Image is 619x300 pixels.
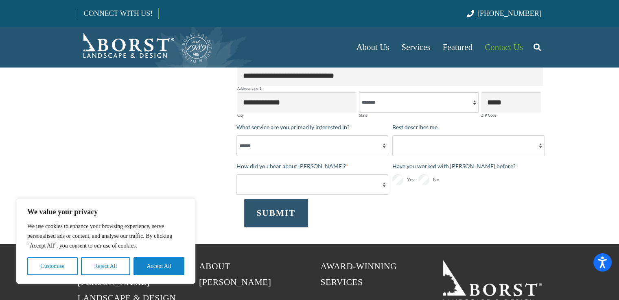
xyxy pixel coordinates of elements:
[16,198,195,284] div: We value your privacy
[479,27,529,67] a: Contact Us
[407,175,414,185] span: Yes
[236,163,346,170] span: How did you hear about [PERSON_NAME]?
[237,113,357,117] label: City
[350,27,395,67] a: About Us
[481,113,541,117] label: ZIP Code
[392,163,516,170] span: Have you worked with [PERSON_NAME] before?
[467,9,541,17] a: [PHONE_NUMBER]
[321,261,397,287] span: Award-Winning Services
[359,113,479,117] label: State
[78,31,213,63] a: Borst-Logo
[395,27,436,67] a: Services
[356,42,389,52] span: About Us
[133,257,184,275] button: Accept All
[78,4,158,23] a: CONNECT WITH US!
[477,9,542,17] span: [PHONE_NUMBER]
[237,87,543,90] label: Address Line 1
[236,135,389,156] select: What service are you primarily interested in?
[236,124,350,130] span: What service are you primarily interested in?
[401,42,430,52] span: Services
[443,42,472,52] span: Featured
[27,222,184,251] p: We use cookies to enhance your browsing experience, serve personalised ads or content, and analys...
[392,174,403,185] input: Yes
[27,257,78,275] button: Customise
[433,175,440,185] span: No
[485,42,523,52] span: Contact Us
[244,199,308,227] button: SUBMIT
[529,37,545,57] a: Search
[418,174,429,185] input: No
[236,174,389,195] select: How did you hear about [PERSON_NAME]?*
[199,261,271,287] span: About [PERSON_NAME]
[437,27,479,67] a: Featured
[27,207,184,217] p: We value your privacy
[392,124,437,130] span: Best describes me
[81,257,130,275] button: Reject All
[392,135,545,156] select: Best describes me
